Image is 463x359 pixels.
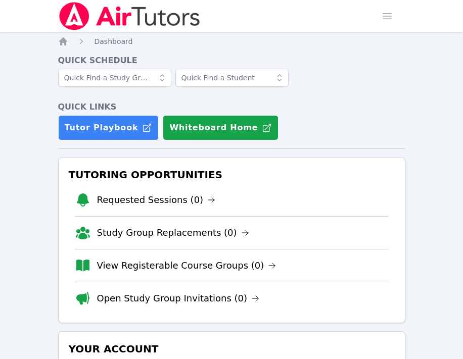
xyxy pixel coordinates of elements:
[97,226,249,240] a: Study Group Replacements (0)
[58,55,405,67] h4: Quick Schedule
[95,37,133,45] span: Dashboard
[58,115,159,140] a: Tutor Playbook
[175,69,289,87] input: Quick Find a Student
[163,115,279,140] button: Whiteboard Home
[58,36,405,46] nav: Breadcrumb
[58,2,201,30] img: Air Tutors
[97,291,260,305] a: Open Study Group Invitations (0)
[95,36,133,46] a: Dashboard
[67,340,397,358] h3: Your Account
[58,69,171,87] input: Quick Find a Study Group
[97,193,216,207] a: Requested Sessions (0)
[97,259,276,273] a: View Registerable Course Groups (0)
[58,101,405,113] h4: Quick Links
[67,166,397,184] h3: Tutoring Opportunities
